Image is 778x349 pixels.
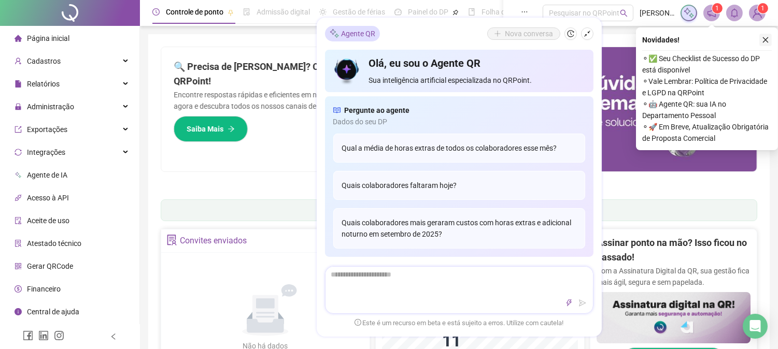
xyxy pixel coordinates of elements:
span: sun [319,8,327,16]
span: user-add [15,57,22,65]
span: sync [15,149,22,156]
img: banner%2F0cf4e1f0-cb71-40ef-aa93-44bd3d4ee559.png [459,47,757,171]
span: ellipsis [521,8,528,16]
span: read [333,105,341,116]
span: pushpin [228,9,234,16]
sup: Atualize o seu contato no menu Meus Dados [758,3,768,13]
span: 1 [761,5,765,12]
h4: Olá, eu sou o Agente QR [369,56,585,70]
span: export [15,126,22,133]
h2: 🔍 Precisa de [PERSON_NAME]? Conte com o Suporte da QRPoint! [174,60,447,89]
button: send [576,297,589,309]
span: Pergunte ao agente [345,105,410,116]
div: Open Intercom Messenger [743,314,768,339]
span: Gestão de férias [333,8,385,16]
span: bell [730,8,739,18]
span: thunderbolt [565,299,573,307]
div: Convites enviados [180,232,247,250]
span: Cadastros [27,57,61,65]
img: sparkle-icon.fc2bf0ac1784a2077858766a79e2daf3.svg [329,28,340,39]
img: 54111 [749,5,765,21]
span: file [15,80,22,88]
div: Quais colaboradores faltaram hoje? [333,171,585,200]
span: Novidades ! [642,34,680,46]
img: sparkle-icon.fc2bf0ac1784a2077858766a79e2daf3.svg [683,7,695,19]
span: [PERSON_NAME] [640,7,674,19]
img: icon [333,56,361,86]
span: file-done [243,8,250,16]
span: Sua inteligência artificial especializada no QRPoint. [369,75,585,86]
span: lock [15,103,22,110]
span: Este é um recurso em beta e está sujeito a erros. Utilize com cautela! [355,318,564,328]
span: Agente de IA [27,171,67,179]
span: close [762,36,769,43]
span: Aceite de uso [27,216,69,225]
span: arrow-right [228,125,235,133]
p: Encontre respostas rápidas e eficientes em nosso Guia Prático de Suporte. Acesse agora e descubra... [174,89,447,112]
span: Administração [27,103,74,111]
span: search [620,9,628,17]
span: Exportações [27,125,67,134]
span: api [15,194,22,201]
div: Qual a média de horas extras de todos os colaboradores esse mês? [333,134,585,163]
span: instagram [54,330,64,341]
span: solution [15,240,22,247]
div: Agente QR [325,26,380,41]
span: Relatórios [27,80,60,88]
span: pushpin [452,9,459,16]
span: Dados do seu DP [333,116,585,127]
sup: 1 [712,3,723,13]
span: Saiba Mais [187,123,223,135]
span: ⚬ 🚀 Em Breve, Atualização Obrigatória de Proposta Comercial [642,121,772,144]
span: left [110,333,117,340]
p: Com a Assinatura Digital da QR, sua gestão fica mais ágil, segura e sem papelada. [597,265,751,288]
span: shrink [584,30,591,37]
span: Atestado técnico [27,239,81,248]
span: Controle de ponto [166,8,223,16]
span: solution [166,235,177,245]
span: Folha de pagamento [482,8,548,16]
img: banner%2F02c71560-61a6-44d4-94b9-c8ab97240462.png [597,292,751,343]
button: Nova conversa [487,27,560,40]
span: dashboard [394,8,402,16]
span: clock-circle [152,8,160,16]
button: Saiba Mais [174,116,248,142]
span: Painel do DP [408,8,448,16]
span: home [15,35,22,42]
span: book [468,8,475,16]
span: dollar [15,285,22,293]
span: linkedin [38,330,49,341]
span: history [567,30,574,37]
span: exclamation-circle [355,319,361,326]
span: audit [15,217,22,224]
span: Gerar QRCode [27,262,73,270]
div: Quais colaboradores mais geraram custos com horas extras e adicional noturno em setembro de 2025? [333,208,585,249]
span: notification [707,8,716,18]
span: Integrações [27,148,65,156]
span: facebook [23,330,33,341]
span: Página inicial [27,34,69,42]
span: Acesso à API [27,194,69,202]
span: Financeiro [27,285,61,293]
span: ⚬ Vale Lembrar: Política de Privacidade e LGPD na QRPoint [642,76,772,98]
button: thunderbolt [563,297,575,309]
span: ⚬ 🤖 Agente QR: sua IA no Departamento Pessoal [642,98,772,121]
span: info-circle [15,308,22,315]
span: qrcode [15,263,22,270]
span: Central de ajuda [27,308,79,316]
span: ⚬ ✅ Seu Checklist de Sucesso do DP está disponível [642,53,772,76]
h2: Assinar ponto na mão? Isso ficou no passado! [597,236,751,265]
span: Admissão digital [257,8,310,16]
span: 1 [716,5,719,12]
